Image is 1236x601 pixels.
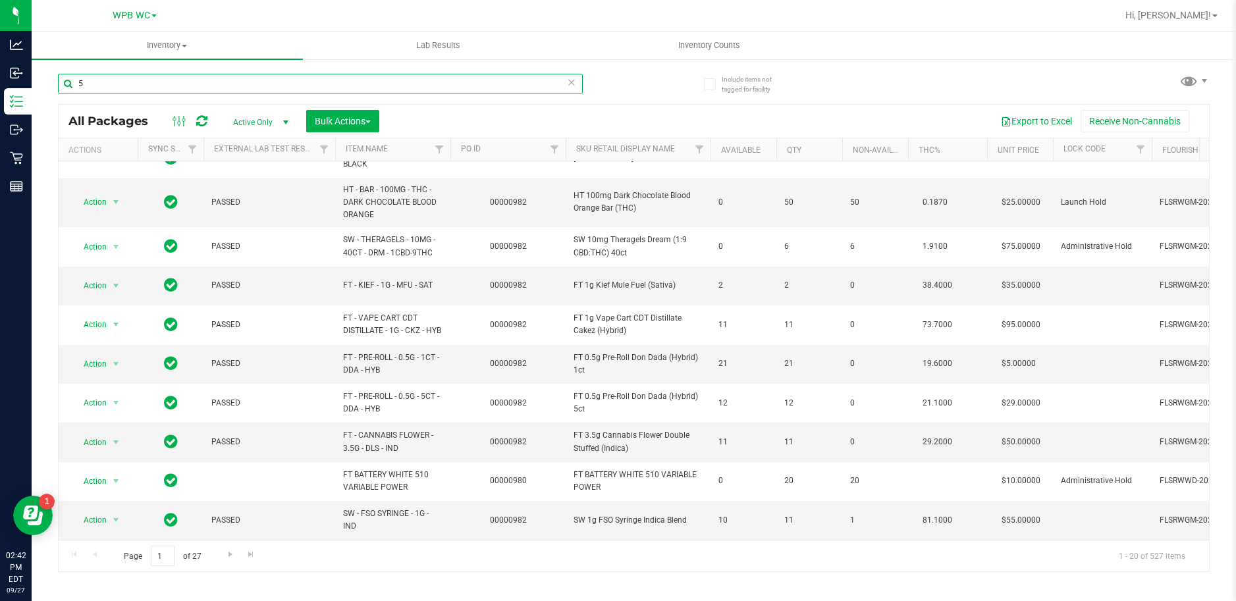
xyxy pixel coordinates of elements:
a: Inventory [32,32,303,59]
span: 0 [850,357,900,370]
p: 02:42 PM EDT [6,550,26,585]
span: 0 [850,279,900,292]
span: In Sync [164,149,178,167]
span: All Packages [68,114,161,128]
span: 10 [718,514,768,527]
span: 11 [718,436,768,448]
span: Include items not tagged for facility [722,74,788,94]
span: 20 [850,475,900,487]
span: select [108,511,124,529]
a: 00000982 [490,398,527,407]
a: Lab Results [303,32,574,59]
a: 00000982 [490,515,527,525]
a: External Lab Test Result [214,144,317,153]
span: 50 [784,196,834,209]
span: PASSED [211,319,327,331]
inline-svg: Outbound [10,123,23,136]
span: $29.00000 [995,394,1047,413]
span: select [108,355,124,373]
span: $75.00000 [995,237,1047,256]
span: PASSED [211,397,327,409]
span: 11 [784,436,834,448]
span: 50 [850,196,900,209]
span: In Sync [164,276,178,294]
span: 2 [718,279,768,292]
span: In Sync [164,471,178,490]
a: Sku Retail Display Name [576,144,675,153]
span: FT 1g Kief Mule Fuel (Sativa) [574,279,703,292]
span: 0 [850,319,900,331]
span: Action [72,394,107,412]
span: Action [72,238,107,256]
span: 38.4000 [916,276,959,295]
span: Administrative Hold [1061,240,1144,253]
span: 1 [850,514,900,527]
span: Inventory [32,39,303,51]
span: 12 [718,397,768,409]
a: Sync Status [148,144,199,153]
span: PASSED [211,279,327,292]
span: Clear [567,74,576,91]
a: Filter [429,138,450,161]
a: Unit Price [998,145,1039,155]
span: In Sync [164,237,178,255]
span: 21.1000 [916,394,959,413]
span: In Sync [164,315,178,334]
span: $5.00000 [995,354,1042,373]
span: In Sync [164,354,178,373]
span: select [108,193,124,211]
a: Filter [1130,138,1152,161]
span: Hi, [PERSON_NAME]! [1125,10,1211,20]
iframe: Resource center unread badge [39,494,55,510]
span: Page of 27 [113,546,212,566]
inline-svg: Inventory [10,95,23,108]
span: Action [72,511,107,529]
a: Qty [787,145,801,155]
span: 29.2000 [916,432,959,452]
span: 11 [718,319,768,331]
span: select [108,394,124,412]
span: FT - CANNABIS FLOWER - 3.5G - DLS - IND [343,429,443,454]
span: PASSED [211,196,327,209]
span: 11 [784,319,834,331]
a: Lock Code [1063,144,1106,153]
span: Launch Hold [1061,196,1144,209]
span: $50.00000 [995,432,1047,452]
input: 1 [151,546,175,566]
span: 1.9100 [916,237,954,256]
span: PASSED [211,240,327,253]
span: SW 1g FSO Syringe Indica Blend [574,514,703,527]
a: Inventory Counts [574,32,845,59]
a: Non-Available [853,145,911,155]
button: Bulk Actions [306,110,379,132]
a: 00000982 [490,153,527,163]
span: SW 10mg Theragels Dream (1:9 CBD:THC) 40ct [574,234,703,259]
a: Item Name [346,144,388,153]
a: Filter [313,138,335,161]
span: 0.1870 [916,193,954,212]
span: $95.00000 [995,315,1047,334]
inline-svg: Retail [10,151,23,165]
span: 0 [718,196,768,209]
span: SW - FSO SYRINGE - 1G - IND [343,508,443,533]
span: In Sync [164,511,178,529]
span: select [108,315,124,334]
span: 0 [718,240,768,253]
span: Inventory Counts [660,39,758,51]
a: Go to the next page [221,546,240,563]
a: Filter [544,138,566,161]
span: 21 [784,357,834,370]
span: In Sync [164,432,178,451]
span: select [108,433,124,452]
span: FT - PRE-ROLL - 0.5G - 5CT - DDA - HYB [343,390,443,415]
span: FT - VAPE CART CDT DISTILLATE - 1G - CKZ - HYB [343,312,443,337]
iframe: Resource center [13,496,53,535]
span: 0 [850,397,900,409]
inline-svg: Inbound [10,66,23,80]
span: FT BATTERY WHITE 510 VARIABLE POWER [343,469,443,494]
button: Receive Non-Cannabis [1081,110,1189,132]
span: PASSED [211,514,327,527]
span: Action [72,472,107,490]
span: Bulk Actions [315,116,371,126]
span: FT 0.5g Pre-Roll Don Dada (Hybrid) 5ct [574,390,703,415]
